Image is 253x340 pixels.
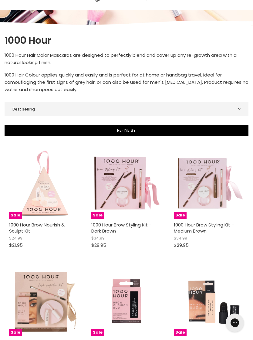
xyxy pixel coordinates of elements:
[9,266,79,336] a: 1000 Hour Lash Perfection KitSale
[91,329,104,336] span: Sale
[5,72,248,93] span: 1000 Hair Colour applies quickly and easily and is perfect for at home or handbag travel. Ideal f...
[9,222,65,234] a: 1000 Hour Brow Nourish & Sculpt Kit
[174,266,244,336] img: 1000 Hour Dab-On Hair Colour Concealer
[174,266,244,336] a: 1000 Hour Dab-On Hair Colour ConcealerSale
[174,149,244,219] img: 1000 Hour Brow Styling Kit - Medium Brown
[9,212,22,219] span: Sale
[91,266,161,336] a: 1000 Hour Brow Cushion DuoSale
[9,266,79,336] img: 1000 Hour Lash Perfection Kit
[174,222,234,234] a: 1000 Hour Brow Styling Kit - Medium Brown
[91,242,106,248] span: $29.95
[174,235,187,241] span: $34.99
[174,149,244,219] a: 1000 Hour Brow Styling Kit - Medium BrownSale
[9,149,79,219] a: 1000 Hour Brow Nourish & Sculpt KitSale
[91,222,151,234] a: 1000 Hour Brow Styling Kit - Dark Brown
[5,52,237,66] span: 1000 Hour Hair Color Mascaras are designed to perfectly blend and cover up any re-growth area wit...
[223,311,247,334] iframe: Gorgias live chat messenger
[91,266,161,336] img: 1000 Hour Brow Cushion Duo
[91,235,105,241] span: $34.99
[174,212,187,219] span: Sale
[91,149,161,219] a: 1000 Hour Brow Styling Kit - Dark BrownSale
[91,212,104,219] span: Sale
[91,149,161,219] img: 1000 Hour Brow Styling Kit - Dark Brown
[5,34,248,47] h1: 1000 Hour
[174,242,189,248] span: $29.95
[9,242,23,248] span: $21.95
[5,125,248,136] button: Refine By
[9,149,79,219] img: 1000 Hour Brow Nourish & Sculpt Kit
[9,329,22,336] span: Sale
[174,329,187,336] span: Sale
[9,235,22,241] span: $24.99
